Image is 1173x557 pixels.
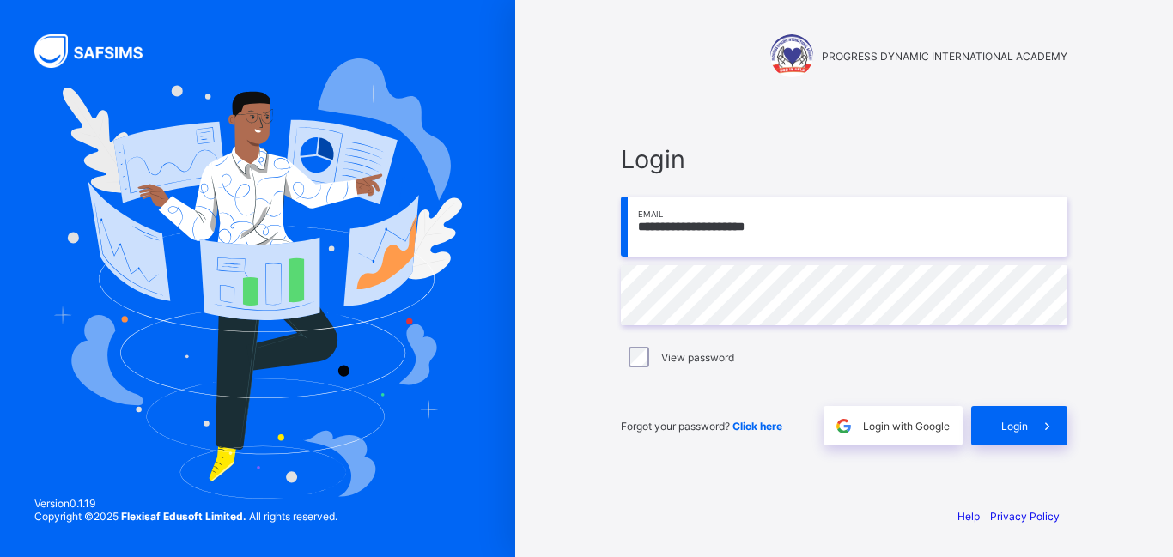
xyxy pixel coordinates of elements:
span: Login [1001,420,1028,433]
span: Login with Google [863,420,950,433]
img: SAFSIMS Logo [34,34,163,68]
span: Login [621,144,1067,174]
span: Version 0.1.19 [34,497,337,510]
strong: Flexisaf Edusoft Limited. [121,510,246,523]
img: Hero Image [53,58,462,498]
label: View password [661,351,734,364]
a: Click here [732,420,782,433]
img: google.396cfc9801f0270233282035f929180a.svg [834,416,854,436]
span: Forgot your password? [621,420,782,433]
a: Privacy Policy [990,510,1060,523]
a: Help [957,510,980,523]
span: Copyright © 2025 All rights reserved. [34,510,337,523]
span: PROGRESS DYNAMIC INTERNATIONAL ACADEMY [822,50,1067,63]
